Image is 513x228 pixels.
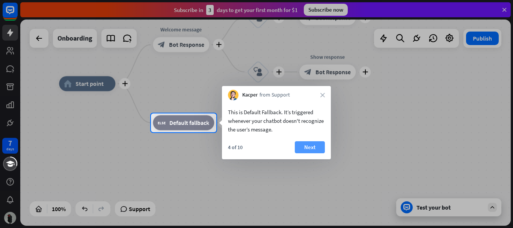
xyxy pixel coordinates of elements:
[158,119,166,127] i: block_fallback
[169,119,209,127] span: Default fallback
[6,3,29,26] button: Open LiveChat chat widget
[228,108,325,134] div: This is Default Fallback. It’s triggered whenever your chatbot doesn't recognize the user’s message.
[260,91,290,99] span: from Support
[295,141,325,153] button: Next
[242,91,258,99] span: Kacper
[320,93,325,97] i: close
[228,144,243,151] div: 4 of 10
